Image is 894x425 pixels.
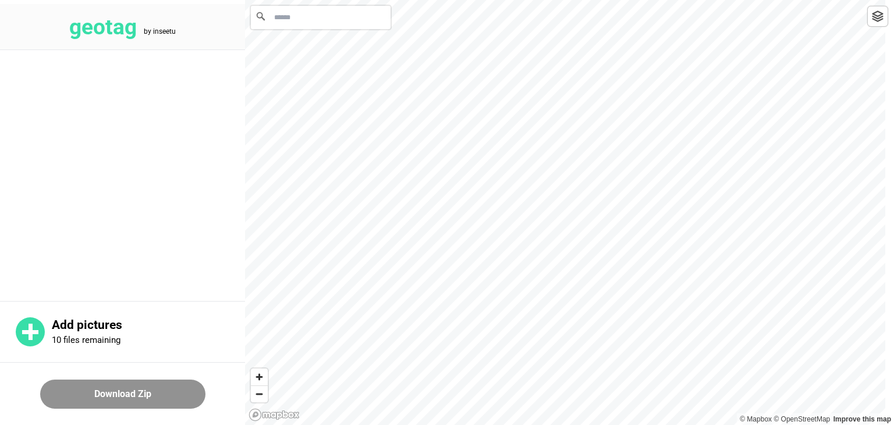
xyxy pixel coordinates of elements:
button: Download Zip [40,380,205,409]
a: Mapbox [740,415,772,423]
p: 10 files remaining [52,335,120,345]
a: Mapbox logo [249,408,300,422]
tspan: geotag [69,15,137,40]
tspan: by inseetu [144,27,176,36]
a: Map feedback [833,415,891,423]
a: OpenStreetMap [774,415,830,423]
button: Zoom in [251,369,268,385]
span: Zoom out [251,386,268,402]
input: Search [251,6,391,29]
img: toggleLayer [872,10,884,22]
p: Add pictures [52,318,245,332]
button: Zoom out [251,385,268,402]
